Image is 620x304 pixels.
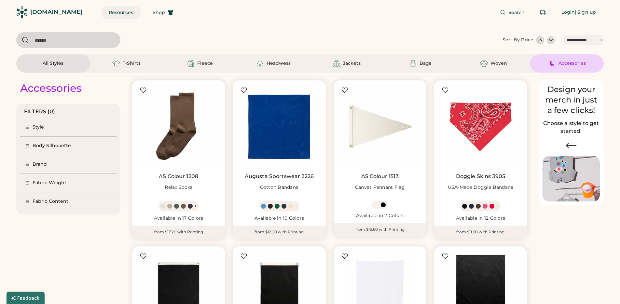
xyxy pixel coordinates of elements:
div: Brand [33,161,47,168]
button: Search [492,6,533,19]
a: Doggie Skins 3905 [456,173,505,180]
button: Resources [101,6,141,19]
div: T-Shirts [123,60,141,67]
iframe: Front Chat [589,275,617,303]
div: from $17.20 with Printing [132,226,225,239]
div: Relax Socks [165,184,192,191]
div: [DOMAIN_NAME] [30,8,82,16]
div: + [496,202,499,210]
img: Accessories Icon [548,60,556,67]
h2: Choose a style to get started. [543,119,600,135]
img: Jackets Icon [333,60,340,67]
img: T-Shirts Icon [112,60,120,67]
div: Fabric Weight [33,180,66,186]
div: + [194,202,197,210]
div: FILTERS (0) [24,108,55,116]
div: Design your merch in just a few clicks! [543,84,600,116]
img: Headwear Icon [256,60,264,67]
div: Headwear [267,60,291,67]
div: Jackets [343,60,361,67]
div: from $12.20 with Printing [233,226,325,239]
div: + [295,202,297,210]
div: Fabric Content [33,198,68,205]
img: Fleece Icon [187,60,195,67]
div: Available in 12 Colors [438,215,523,222]
div: Body Silhouette [33,143,71,149]
span: Shop [153,10,165,15]
div: Bags [420,60,431,67]
div: from $11.90 with Printing [434,226,527,239]
div: Accessories [20,82,82,95]
div: | Sign up [575,9,596,16]
img: Rendered Logo - Screens [16,7,28,18]
div: Canvas Pennant Flag [355,184,405,191]
div: Style [33,124,44,131]
a: Augusta Sportswear 2226 [245,173,314,180]
button: Retrieve an order [537,6,550,19]
a: AS Colour 1513 [361,173,399,180]
div: Available in 17 Colors [136,215,221,222]
div: from $13.60 with Printing [334,223,426,236]
div: Available in 10 Colors [237,215,322,222]
div: Login [561,9,575,16]
img: Doggie Skins 3905 USA-Made Doggie Bandana [438,84,523,169]
div: All Styles [43,60,63,67]
img: AS Colour 1513 Canvas Pennant Flag [338,84,422,169]
img: Image of Lisa Congdon Eye Print on T-Shirt and Hat [543,156,600,202]
div: Accessories [558,60,586,67]
span: Search [508,10,525,15]
img: Augusta Sportswear 2226 Cotton Bandana [237,84,322,169]
img: Bags Icon [409,60,417,67]
div: Woven [490,60,507,67]
a: AS Colour 1208 [159,173,198,180]
img: AS Colour 1208 Relax Socks [136,84,221,169]
div: Available in 2 Colors [338,213,422,219]
div: Cotton Bandana [260,184,299,191]
div: Fleece [197,60,213,67]
img: Woven Icon [480,60,488,67]
button: Shop [145,6,181,19]
div: Sort By Price [503,37,533,43]
div: USA-Made Doggie Bandana [448,184,514,191]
